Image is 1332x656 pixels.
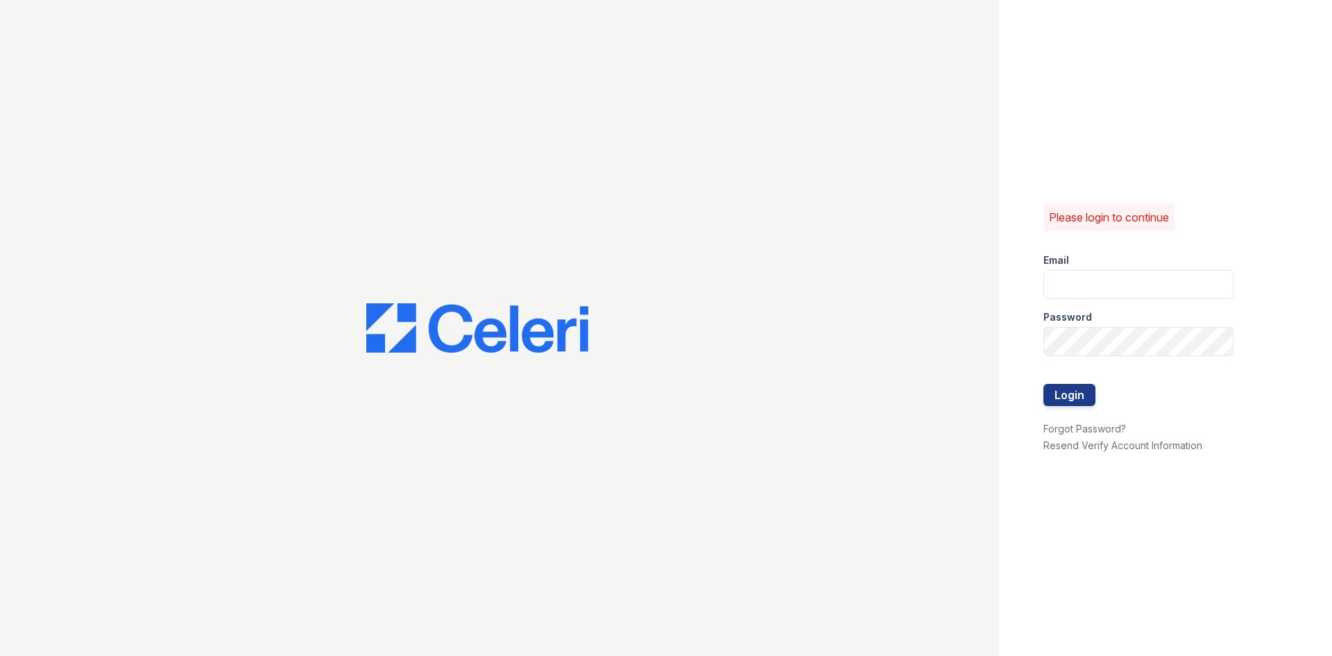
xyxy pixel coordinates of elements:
button: Login [1043,384,1095,406]
a: Forgot Password? [1043,423,1126,435]
img: CE_Logo_Blue-a8612792a0a2168367f1c8372b55b34899dd931a85d93a1a3d3e32e68fde9ad4.png [366,303,588,353]
a: Resend Verify Account Information [1043,439,1202,451]
label: Email [1043,253,1069,267]
label: Password [1043,310,1092,324]
p: Please login to continue [1049,209,1169,226]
